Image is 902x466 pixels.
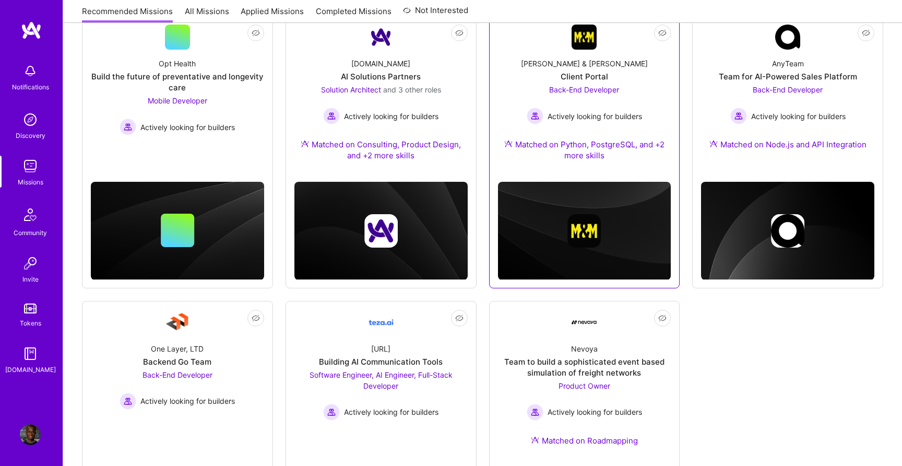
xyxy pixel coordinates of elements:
[20,156,41,177] img: teamwork
[301,139,309,148] img: Ateam Purple Icon
[364,214,398,248] img: Company logo
[504,139,513,148] img: Ateam Purple Icon
[252,29,260,37] i: icon EyeClosed
[252,314,260,322] i: icon EyeClosed
[18,177,43,188] div: Missions
[369,25,394,50] img: Company Logo
[371,343,390,354] div: [URL]
[20,253,41,274] img: Invite
[548,406,642,417] span: Actively looking for builders
[91,71,264,93] div: Build the future of preventative and longevity care
[561,71,608,82] div: Client Portal
[12,81,49,92] div: Notifications
[521,58,648,69] div: [PERSON_NAME] & [PERSON_NAME]
[294,310,468,433] a: Company Logo[URL]Building AI Communication ToolsSoftware Engineer, AI Engineer, Full-Stack Develo...
[5,364,56,375] div: [DOMAIN_NAME]
[498,310,671,459] a: Company LogoNevoyaTeam to build a sophisticated event based simulation of freight networksProduct...
[319,356,443,367] div: Building AI Communication Tools
[775,25,800,50] img: Company Logo
[310,370,453,390] span: Software Engineer, AI Engineer, Full-Stack Developer
[862,29,870,37] i: icon EyeClosed
[572,320,597,324] img: Company Logo
[20,343,41,364] img: guide book
[369,310,394,335] img: Company Logo
[548,111,642,122] span: Actively looking for builders
[323,108,340,124] img: Actively looking for builders
[403,4,468,23] a: Not Interested
[341,71,421,82] div: AI Solutions Partners
[572,25,597,50] img: Company Logo
[527,108,543,124] img: Actively looking for builders
[159,58,196,69] div: Opt Health
[531,436,539,444] img: Ateam Purple Icon
[498,356,671,378] div: Team to build a sophisticated event based simulation of freight networks
[344,406,438,417] span: Actively looking for builders
[17,424,43,445] a: User Avatar
[185,6,229,23] a: All Missions
[82,6,173,23] a: Recommended Missions
[294,182,468,280] img: cover
[140,395,235,406] span: Actively looking for builders
[143,356,211,367] div: Backend Go Team
[91,182,264,280] img: cover
[16,130,45,141] div: Discovery
[151,343,204,354] div: One Layer, LTD
[571,343,598,354] div: Nevoya
[531,435,638,446] div: Matched on Roadmapping
[751,111,846,122] span: Actively looking for builders
[498,139,671,161] div: Matched on Python, PostgreSQL, and +2 more skills
[527,404,543,421] img: Actively looking for builders
[323,404,340,421] img: Actively looking for builders
[383,85,441,94] span: and 3 other roles
[701,182,874,280] img: cover
[14,227,47,238] div: Community
[709,139,867,150] div: Matched on Node.js and API Integration
[241,6,304,23] a: Applied Missions
[20,424,41,445] img: User Avatar
[140,122,235,133] span: Actively looking for builders
[91,310,264,433] a: Company LogoOne Layer, LTDBackend Go TeamBack-End Developer Actively looking for buildersActively...
[294,139,468,161] div: Matched on Consulting, Product Design, and +2 more skills
[294,25,468,173] a: Company Logo[DOMAIN_NAME]AI Solutions PartnersSolution Architect and 3 other rolesActively lookin...
[658,29,667,37] i: icon EyeClosed
[351,58,410,69] div: [DOMAIN_NAME]
[22,274,39,285] div: Invite
[316,6,391,23] a: Completed Missions
[344,111,438,122] span: Actively looking for builders
[772,58,804,69] div: AnyTeam
[321,85,381,94] span: Solution Architect
[20,318,41,329] div: Tokens
[559,381,610,390] span: Product Owner
[120,393,136,410] img: Actively looking for builders
[753,85,823,94] span: Back-End Developer
[549,85,619,94] span: Back-End Developer
[148,96,207,105] span: Mobile Developer
[455,29,464,37] i: icon EyeClosed
[18,202,43,227] img: Community
[143,370,212,379] span: Back-End Developer
[455,314,464,322] i: icon EyeClosed
[20,109,41,130] img: discovery
[24,304,37,313] img: tokens
[498,182,671,280] img: cover
[498,25,671,173] a: Company Logo[PERSON_NAME] & [PERSON_NAME]Client PortalBack-End Developer Actively looking for bui...
[709,139,718,148] img: Ateam Purple Icon
[21,21,42,40] img: logo
[567,214,601,248] img: Company logo
[91,25,264,148] a: Opt HealthBuild the future of preventative and longevity careMobile Developer Actively looking fo...
[20,61,41,81] img: bell
[730,108,747,124] img: Actively looking for builders
[120,119,136,135] img: Actively looking for builders
[701,25,874,162] a: Company LogoAnyTeamTeam for AI-Powered Sales PlatformBack-End Developer Actively looking for buil...
[165,310,190,335] img: Company Logo
[719,71,857,82] div: Team for AI-Powered Sales Platform
[658,314,667,322] i: icon EyeClosed
[771,214,804,248] img: Company logo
